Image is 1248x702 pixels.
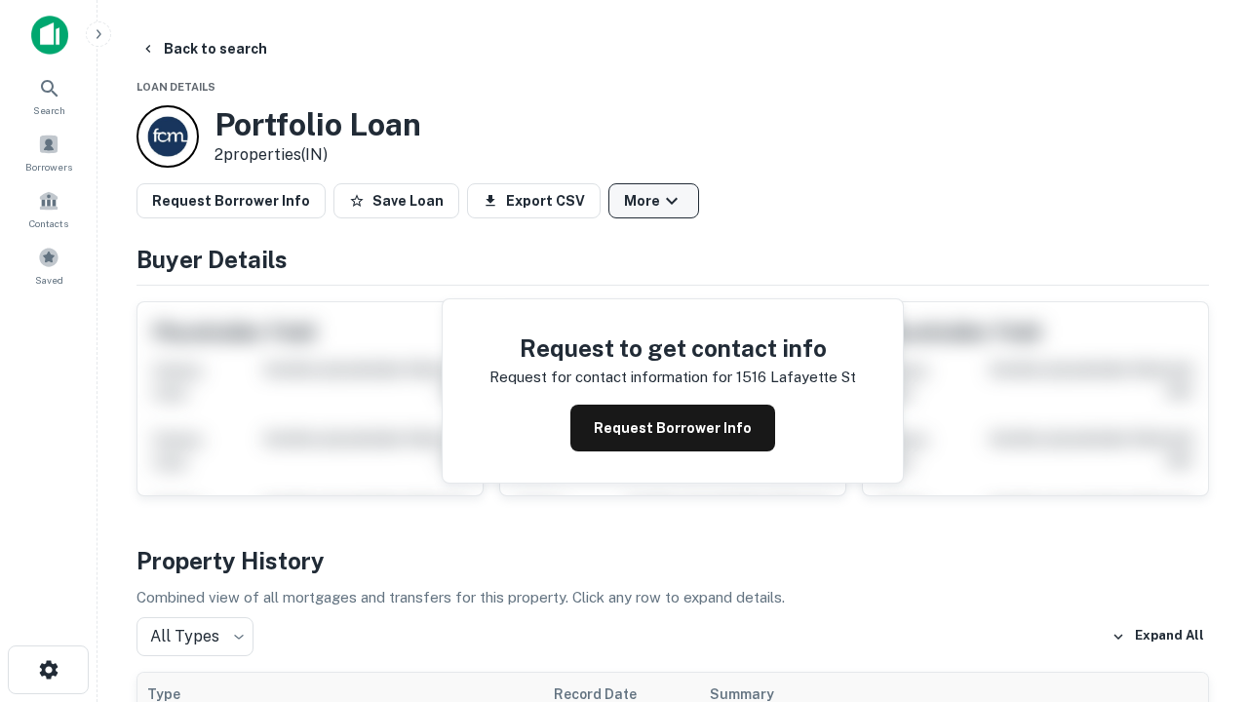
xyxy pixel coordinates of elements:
button: Request Borrower Info [570,405,775,451]
span: Search [33,102,65,118]
button: More [608,183,699,218]
h4: Buyer Details [136,242,1209,277]
div: All Types [136,617,253,656]
span: Saved [35,272,63,288]
img: capitalize-icon.png [31,16,68,55]
button: Back to search [133,31,275,66]
p: 2 properties (IN) [214,143,421,167]
span: Loan Details [136,81,215,93]
span: Contacts [29,215,68,231]
h4: Request to get contact info [489,331,856,366]
p: 1516 lafayette st [736,366,856,389]
button: Expand All [1107,622,1209,651]
iframe: Chat Widget [1150,546,1248,640]
p: Request for contact information for [489,366,732,389]
a: Contacts [6,182,92,235]
a: Borrowers [6,126,92,178]
h3: Portfolio Loan [214,106,421,143]
button: Export CSV [467,183,601,218]
a: Saved [6,239,92,292]
h4: Property History [136,543,1209,578]
p: Combined view of all mortgages and transfers for this property. Click any row to expand details. [136,586,1209,609]
a: Search [6,69,92,122]
button: Request Borrower Info [136,183,326,218]
span: Borrowers [25,159,72,175]
button: Save Loan [333,183,459,218]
